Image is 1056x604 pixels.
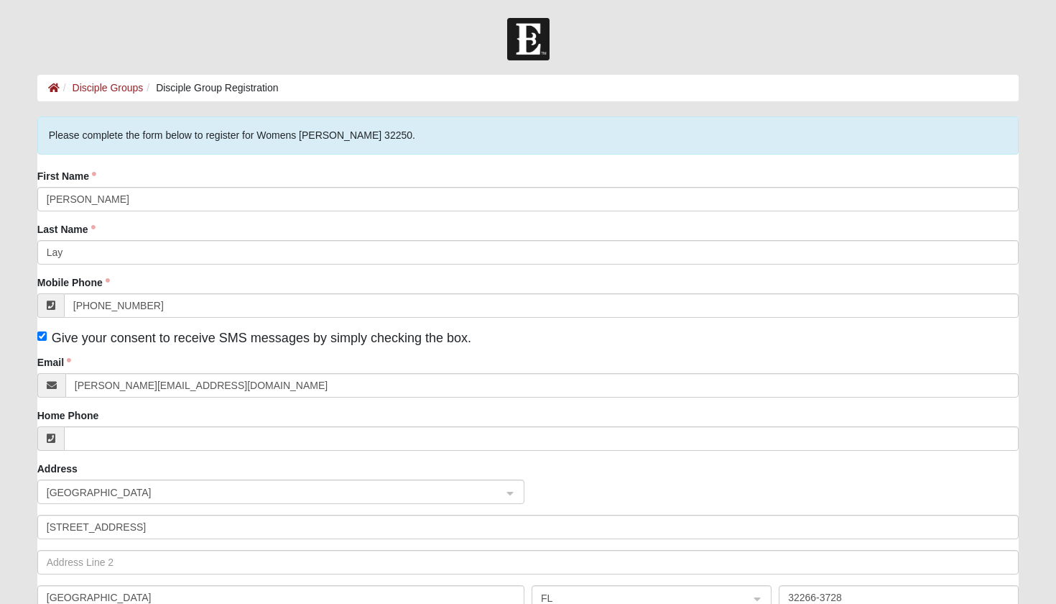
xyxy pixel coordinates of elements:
[37,515,1019,539] input: Address Line 1
[52,331,471,345] span: Give your consent to receive SMS messages by simply checking the box.
[507,18,550,60] img: Church of Eleven22 Logo
[37,331,47,341] input: Give your consent to receive SMS messages by simply checking the box.
[37,550,1019,575] input: Address Line 2
[37,408,99,423] label: Home Phone
[37,222,96,237] label: Last Name
[37,462,78,476] label: Address
[143,81,278,96] li: Disciple Group Registration
[37,355,71,370] label: Email
[37,275,110,290] label: Mobile Phone
[37,116,1019,155] div: Please complete the form below to register for Womens [PERSON_NAME] 32250.
[73,82,144,93] a: Disciple Groups
[47,485,489,500] span: United States
[37,169,96,183] label: First Name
